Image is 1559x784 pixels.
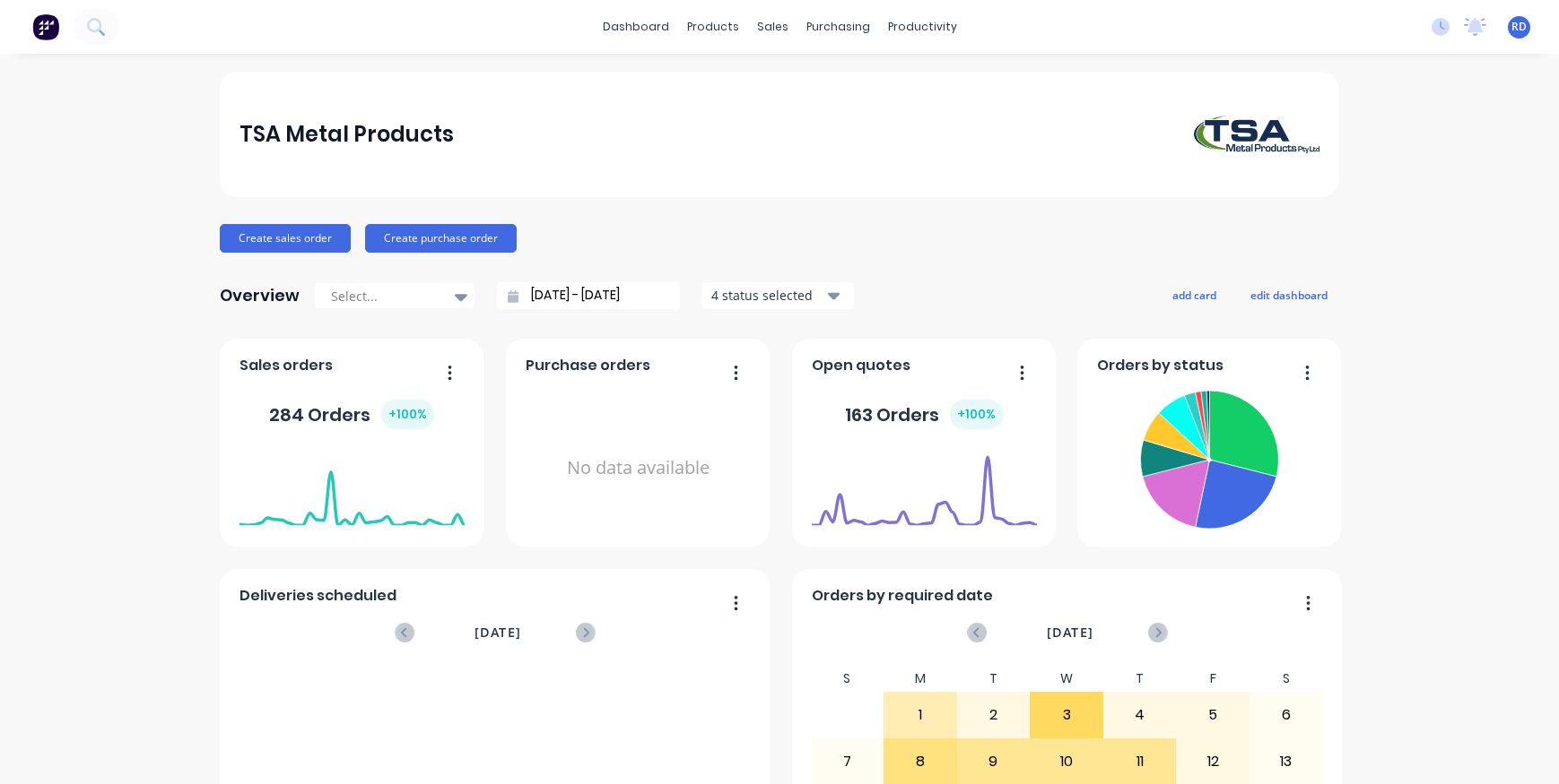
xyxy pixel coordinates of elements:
[1239,283,1339,306] button: edit dashboard
[1104,739,1176,784] div: 11
[1511,19,1527,35] span: RD
[797,13,879,40] div: purchasing
[220,224,351,253] button: Create sales order
[269,400,434,429] div: 284 Orders
[1177,693,1249,737] div: 5
[1031,693,1102,737] div: 3
[1176,666,1250,692] div: F
[475,623,521,642] span: [DATE]
[365,224,517,253] button: Create purchase order
[711,286,824,305] div: 4 status selected
[1194,116,1319,153] img: TSA Metal Products
[957,666,1031,692] div: T
[884,666,957,692] div: M
[812,739,884,784] div: 7
[1250,666,1323,692] div: S
[1030,666,1103,692] div: W
[884,739,956,784] div: 8
[240,116,454,152] div: TSA Metal Products
[879,13,966,40] div: productivity
[1097,355,1224,376] span: Orders by status
[1250,693,1322,737] div: 6
[32,13,59,40] img: Factory
[240,355,333,376] span: Sales orders
[958,693,1030,737] div: 2
[381,400,434,429] div: + 100 %
[1104,693,1176,737] div: 4
[1177,739,1249,784] div: 12
[594,13,678,40] a: dashboard
[884,693,956,737] div: 1
[678,13,748,40] div: products
[950,400,1003,429] div: + 100 %
[220,278,300,314] div: Overview
[1250,739,1322,784] div: 13
[240,585,396,607] span: Deliveries scheduled
[845,400,1003,429] div: 163 Orders
[958,739,1030,784] div: 9
[1047,623,1093,642] span: [DATE]
[701,282,854,309] button: 4 status selected
[526,383,751,553] div: No data available
[1103,666,1177,692] div: T
[748,13,797,40] div: sales
[526,355,650,376] span: Purchase orders
[812,355,910,376] span: Open quotes
[1161,283,1228,306] button: add card
[1031,739,1102,784] div: 10
[811,666,884,692] div: S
